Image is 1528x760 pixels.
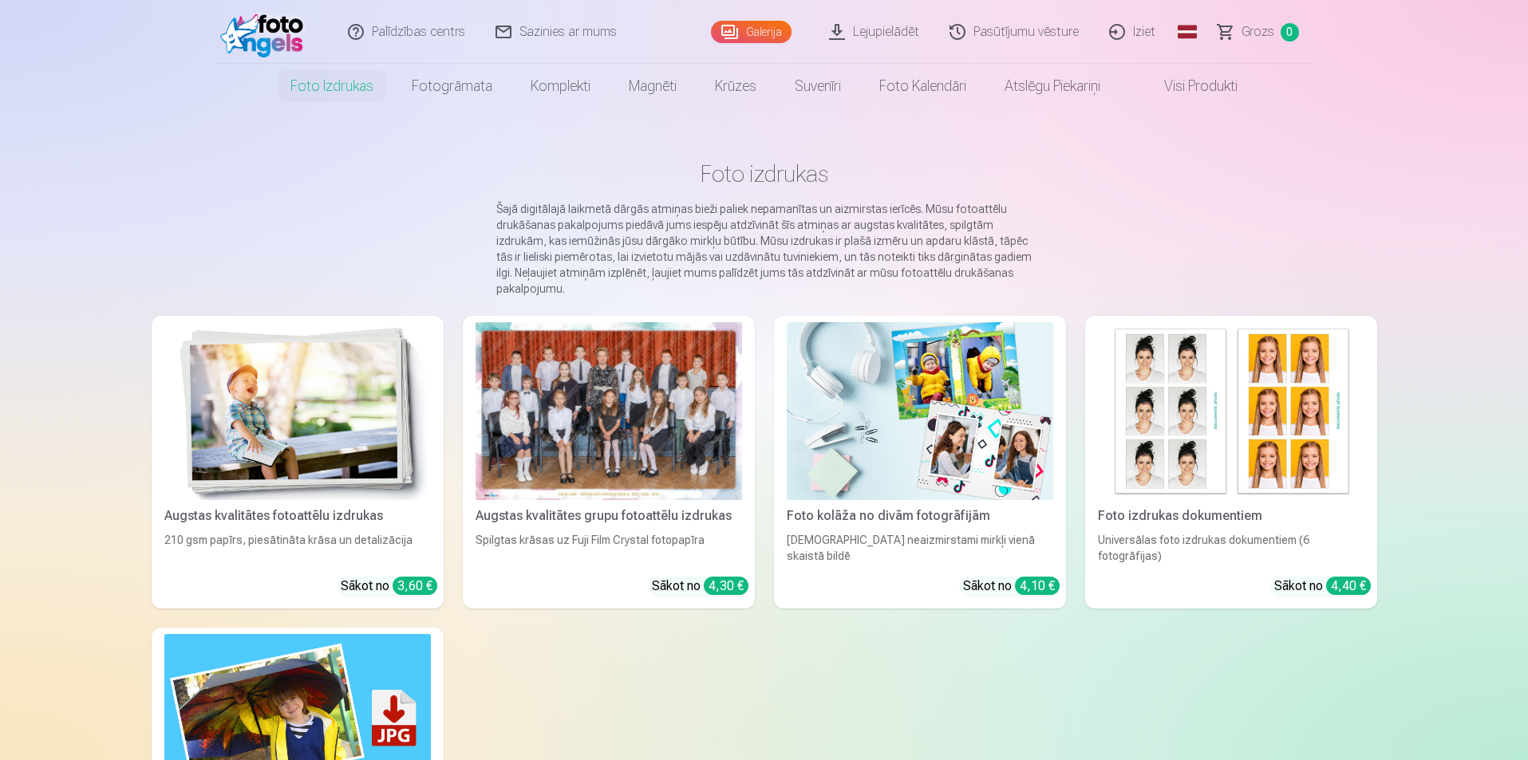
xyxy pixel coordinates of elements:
a: Atslēgu piekariņi [985,64,1119,108]
span: 0 [1281,23,1299,41]
div: 3,60 € [393,577,437,595]
a: Magnēti [610,64,696,108]
a: Galerija [711,21,792,43]
a: Augstas kvalitātes grupu fotoattēlu izdrukasSpilgtas krāsas uz Fuji Film Crystal fotopapīraSākot ... [463,316,755,608]
div: Foto kolāža no divām fotogrāfijām [780,506,1060,526]
img: Foto kolāža no divām fotogrāfijām [787,322,1053,500]
div: Augstas kvalitātes grupu fotoattēlu izdrukas [469,506,748,526]
a: Komplekti [511,64,610,108]
a: Foto izdrukas [271,64,393,108]
img: Augstas kvalitātes fotoattēlu izdrukas [164,322,431,500]
a: Fotogrāmata [393,64,511,108]
a: Foto kolāža no divām fotogrāfijāmFoto kolāža no divām fotogrāfijām[DEMOGRAPHIC_DATA] neaizmirstam... [774,316,1066,608]
div: 4,40 € [1326,577,1371,595]
div: Sākot no [652,577,748,596]
div: 210 gsm papīrs, piesātināta krāsa un detalizācija [158,532,437,564]
a: Krūzes [696,64,776,108]
a: Augstas kvalitātes fotoattēlu izdrukasAugstas kvalitātes fotoattēlu izdrukas210 gsm papīrs, piesā... [152,316,444,608]
img: Foto izdrukas dokumentiem [1098,322,1364,500]
div: Sākot no [963,577,1060,596]
div: Sākot no [341,577,437,596]
img: /fa1 [220,6,312,57]
div: [DEMOGRAPHIC_DATA] neaizmirstami mirkļi vienā skaistā bildē [780,532,1060,564]
div: Augstas kvalitātes fotoattēlu izdrukas [158,506,437,526]
h1: Foto izdrukas [164,159,1364,188]
div: 4,30 € [704,577,748,595]
div: Sākot no [1274,577,1371,596]
div: 4,10 € [1015,577,1060,595]
a: Visi produkti [1119,64,1257,108]
div: Spilgtas krāsas uz Fuji Film Crystal fotopapīra [469,532,748,564]
a: Suvenīri [776,64,860,108]
a: Foto izdrukas dokumentiemFoto izdrukas dokumentiemUniversālas foto izdrukas dokumentiem (6 fotogr... [1085,316,1377,608]
span: Grozs [1242,22,1274,41]
div: Foto izdrukas dokumentiem [1092,506,1371,526]
p: Šajā digitālajā laikmetā dārgās atmiņas bieži paliek nepamanītas un aizmirstas ierīcēs. Mūsu foto... [496,201,1032,297]
div: Universālas foto izdrukas dokumentiem (6 fotogrāfijas) [1092,532,1371,564]
a: Foto kalendāri [860,64,985,108]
